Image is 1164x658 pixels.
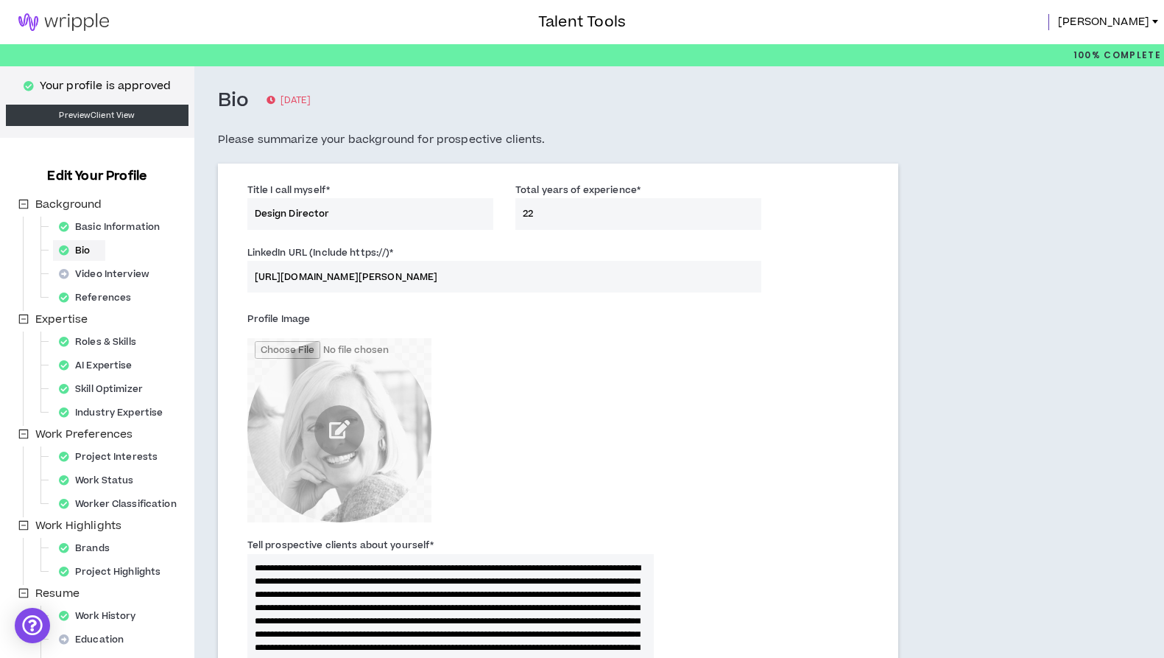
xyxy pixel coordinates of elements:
[15,608,50,643] div: Open Intercom Messenger
[18,199,29,209] span: minus-square
[32,311,91,329] span: Expertise
[53,629,138,650] div: Education
[32,426,135,444] span: Work Preferences
[32,585,82,603] span: Resume
[218,88,250,113] h3: Bio
[53,606,151,626] div: Work History
[247,241,394,265] label: LinkedIn URL (Include https://)
[18,429,29,439] span: minus-square
[247,261,761,293] input: LinkedIn URL
[53,447,172,467] div: Project Interests
[6,105,188,126] a: PreviewClient View
[35,427,133,442] span: Work Preferences
[53,264,164,284] div: Video Interview
[18,588,29,598] span: minus-square
[1101,49,1161,62] span: Complete
[53,332,151,352] div: Roles & Skills
[53,494,191,514] div: Worker Classification
[1073,44,1161,66] p: 100%
[247,198,493,230] input: e.g. Creative Director, Digital Strategist, etc.
[53,240,105,261] div: Bio
[35,518,121,533] span: Work Highlights
[247,178,330,202] label: Title I call myself
[247,307,311,331] label: Profile Image
[35,586,80,601] span: Resume
[35,312,88,327] span: Expertise
[53,470,148,491] div: Work Status
[53,355,147,376] div: AI Expertise
[515,178,641,202] label: Total years of experience
[515,198,761,230] input: Years
[267,94,311,108] p: [DATE]
[218,131,898,149] h5: Please summarize your background for prospective clients.
[32,196,105,214] span: Background
[53,402,177,423] div: Industry Expertise
[18,314,29,324] span: minus-square
[1058,14,1149,30] span: [PERSON_NAME]
[53,287,146,308] div: References
[35,197,102,212] span: Background
[53,538,124,559] div: Brands
[41,167,152,185] h3: Edit Your Profile
[538,11,626,33] h3: Talent Tools
[40,78,171,94] p: Your profile is approved
[18,520,29,531] span: minus-square
[53,561,175,582] div: Project Highlights
[53,379,158,399] div: Skill Optimizer
[247,533,434,557] label: Tell prospective clients about yourself
[32,517,124,535] span: Work Highlights
[53,217,174,237] div: Basic Information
